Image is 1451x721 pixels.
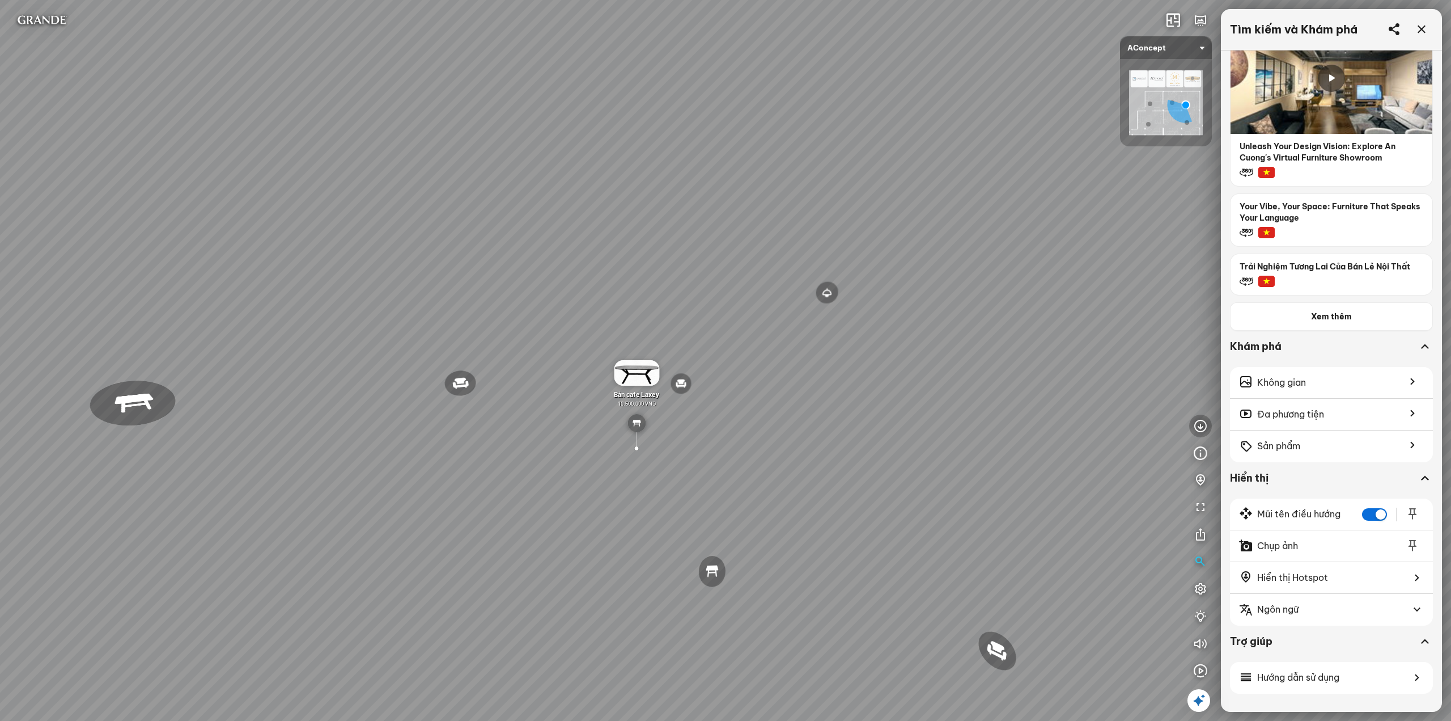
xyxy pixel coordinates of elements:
[1230,340,1433,367] div: Khám phá
[1194,446,1207,460] img: Type_info_outli_YK9N9T9KD66.svg
[1127,36,1204,59] span: AConcept
[1230,635,1417,648] div: Trợ giúp
[1257,439,1300,453] span: Sản phẩm
[1258,276,1275,287] img: lang-vn.png
[1257,507,1340,521] span: Mũi tên điều hướng
[1230,302,1433,331] button: Xem thêm
[1231,254,1432,272] p: Trải Nghiệm Tương Lai Của Bán Lẻ Nội Thất
[1257,671,1339,685] span: Hướng dẫn sử dụng
[1258,167,1275,178] img: lang-vn.png
[1230,635,1433,662] div: Trợ giúp
[614,390,659,398] span: Bàn cafe Laxey
[1230,471,1417,485] div: Hiển thị
[1257,571,1328,585] span: Hiển thị Hotspot
[1230,340,1417,353] div: Khám phá
[1230,471,1433,499] div: Hiển thị
[1231,194,1432,224] p: Your Vibe, Your Space: Furniture That Speaks Your Language
[1257,602,1299,617] span: Ngôn ngữ
[627,414,646,432] img: table_YREKD739JCN6.svg
[1257,407,1324,421] span: Đa phương tiện
[9,9,74,32] img: logo
[618,400,656,407] span: 10.500.000 VND
[1257,539,1298,553] span: Chụp ảnh
[1230,23,1357,36] div: Tìm kiếm và Khám phá
[1231,134,1432,163] p: Unleash Your Design Vision: Explore An Cuong's Virtual Furniture Showroom
[1311,311,1352,322] span: Xem thêm
[1258,227,1275,238] img: lang-vn.png
[614,360,659,386] img: B_n_cafe_Laxey_4XGWNAEYRY6G.gif
[1129,70,1203,135] img: AConcept_CTMHTJT2R6E4.png
[1257,376,1306,390] span: Không gian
